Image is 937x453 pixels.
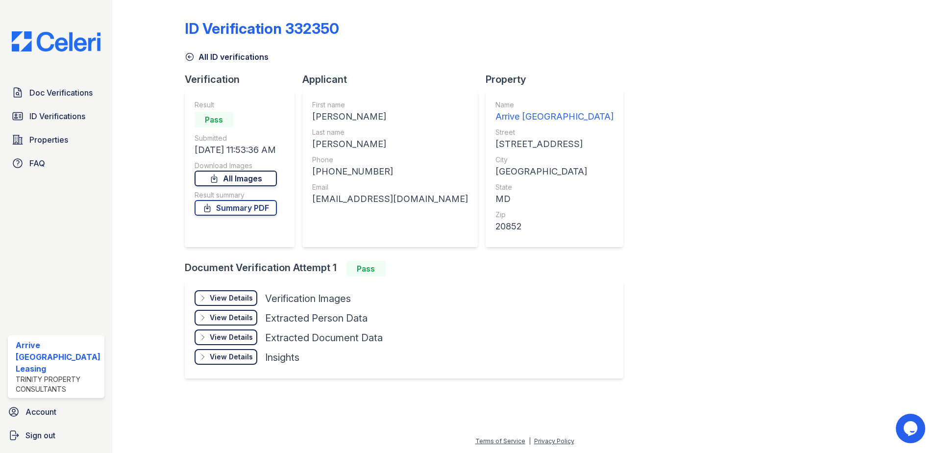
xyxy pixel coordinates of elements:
div: Download Images [195,161,277,171]
div: View Details [210,313,253,323]
img: CE_Logo_Blue-a8612792a0a2168367f1c8372b55b34899dd931a85d93a1a3d3e32e68fde9ad4.png [4,31,108,51]
span: FAQ [29,157,45,169]
div: View Details [210,352,253,362]
span: Properties [29,134,68,146]
div: Extracted Person Data [265,311,368,325]
span: Doc Verifications [29,87,93,99]
a: Sign out [4,426,108,445]
a: ID Verifications [8,106,104,126]
div: [PHONE_NUMBER] [312,165,468,178]
div: MD [495,192,614,206]
div: Arrive [GEOGRAPHIC_DATA] Leasing [16,339,100,375]
span: Account [25,406,56,418]
a: Summary PDF [195,200,277,216]
div: View Details [210,293,253,303]
div: Arrive [GEOGRAPHIC_DATA] [495,110,614,124]
div: 20852 [495,220,614,233]
div: Property [486,73,631,86]
div: Result summary [195,190,277,200]
a: All ID verifications [185,51,269,63]
div: Verification [185,73,302,86]
div: Phone [312,155,468,165]
div: | [529,437,531,445]
div: [STREET_ADDRESS] [495,137,614,151]
div: Name [495,100,614,110]
span: Sign out [25,429,55,441]
a: Doc Verifications [8,83,104,102]
a: Privacy Policy [534,437,574,445]
div: [GEOGRAPHIC_DATA] [495,165,614,178]
iframe: chat widget [896,414,927,443]
div: City [495,155,614,165]
div: [DATE] 11:53:36 AM [195,143,277,157]
a: Account [4,402,108,422]
div: Street [495,127,614,137]
div: Pass [346,261,386,277]
a: Name Arrive [GEOGRAPHIC_DATA] [495,100,614,124]
div: Document Verification Attempt 1 [185,261,631,277]
div: ID Verification 332350 [185,20,339,37]
div: [PERSON_NAME] [312,110,468,124]
div: Extracted Document Data [265,331,383,345]
div: Trinity Property Consultants [16,375,100,394]
div: Applicant [302,73,486,86]
div: Zip [495,210,614,220]
div: Last name [312,127,468,137]
div: [EMAIL_ADDRESS][DOMAIN_NAME] [312,192,468,206]
a: Terms of Service [475,437,525,445]
span: ID Verifications [29,110,85,122]
div: Verification Images [265,292,351,305]
a: FAQ [8,153,104,173]
div: Pass [195,112,234,127]
div: Result [195,100,277,110]
div: Submitted [195,133,277,143]
div: State [495,182,614,192]
div: First name [312,100,468,110]
div: Insights [265,351,299,364]
div: [PERSON_NAME] [312,137,468,151]
div: Email [312,182,468,192]
a: All Images [195,171,277,186]
div: View Details [210,332,253,342]
a: Properties [8,130,104,150]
